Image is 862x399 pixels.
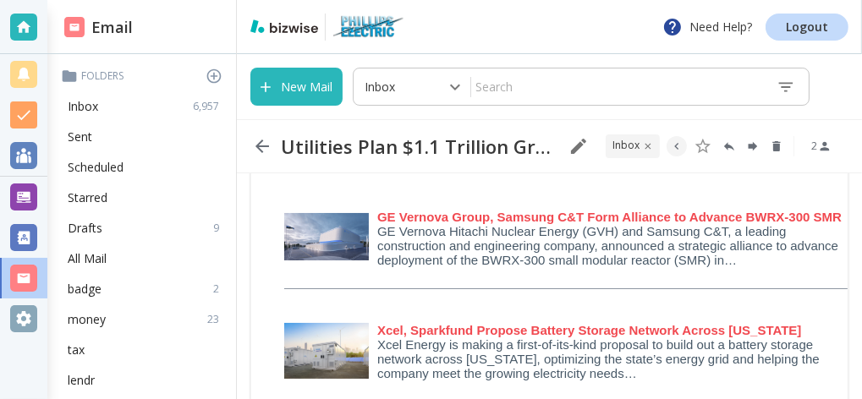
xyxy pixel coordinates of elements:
[68,281,102,298] p: badge
[61,243,229,274] div: All Mail
[68,220,102,237] p: Drafts
[64,17,85,37] img: DashboardSidebarEmail.svg
[662,17,752,37] p: Need Help?
[743,136,763,156] button: Forward
[61,304,229,335] div: money23
[68,128,92,145] p: Sent
[61,274,229,304] div: badge2
[766,136,787,156] button: Delete
[61,335,229,365] div: tax
[471,72,763,101] input: Search
[64,16,133,39] h2: Email
[250,19,318,33] img: bizwise
[281,134,555,158] h2: Utilities Plan $1.1 Trillion Grid Surge | Duke Adds Gas, Delays Coal, Eyes Nuclear | Google, Ente...
[68,159,124,176] p: Scheduled
[61,365,229,396] div: lendr
[61,213,229,243] div: Drafts9
[250,68,343,106] button: New Mail
[207,312,226,327] p: 23
[801,126,842,167] button: See Participants
[213,281,226,297] p: 2
[68,250,107,267] p: All Mail
[786,21,828,33] p: Logout
[68,98,98,115] p: Inbox
[365,79,395,96] p: Inbox
[68,372,95,389] p: lendr
[213,221,226,236] p: 9
[193,99,226,114] p: 6,957
[68,189,107,206] p: Starred
[68,311,106,328] p: money
[812,139,818,154] p: 2
[61,152,229,183] div: Scheduled
[719,136,739,156] button: Reply
[61,91,229,122] div: Inbox6,957
[68,342,85,358] p: tax
[612,138,640,155] p: INBOX
[61,68,229,85] p: Folders
[61,183,229,213] div: Starred
[766,14,848,41] a: Logout
[332,14,405,41] img: Phillips Electric
[61,122,229,152] div: Sent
